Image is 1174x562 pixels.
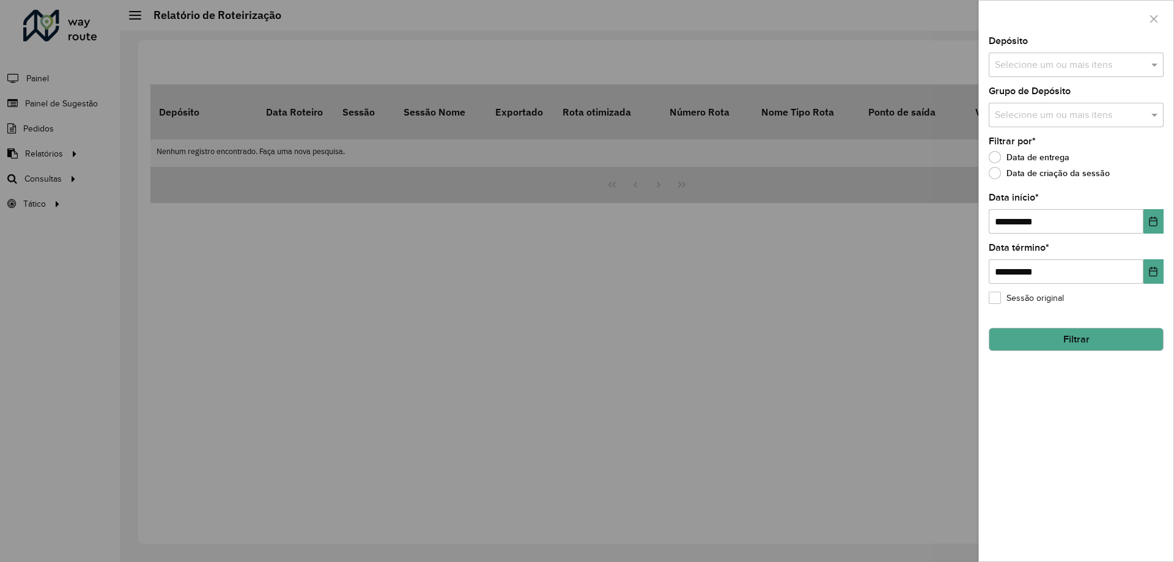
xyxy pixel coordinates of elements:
button: Choose Date [1143,259,1164,284]
label: Sessão original [989,292,1064,305]
label: Data de entrega [989,151,1069,163]
label: Data de criação da sessão [989,167,1110,179]
label: Depósito [989,34,1028,48]
label: Data início [989,190,1039,205]
label: Data término [989,240,1049,255]
button: Choose Date [1143,209,1164,234]
label: Grupo de Depósito [989,84,1071,98]
label: Filtrar por [989,134,1036,149]
button: Filtrar [989,328,1164,351]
